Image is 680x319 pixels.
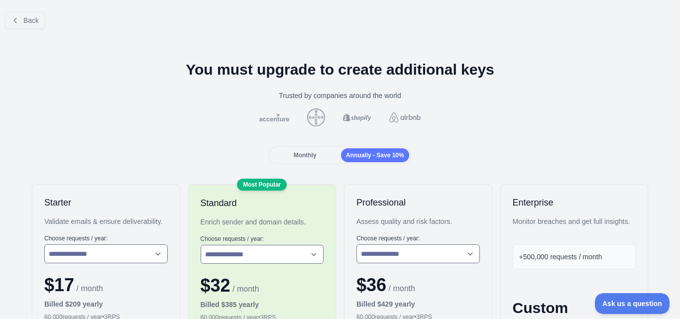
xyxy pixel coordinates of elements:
[305,108,327,126] img: bayer
[595,293,670,314] iframe: Toggle Customer Support
[257,113,291,121] img: accenture
[346,152,404,159] span: Annually - Save 10%
[294,152,317,159] span: Monthly
[341,113,373,121] img: shopify
[387,112,423,122] img: airbnb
